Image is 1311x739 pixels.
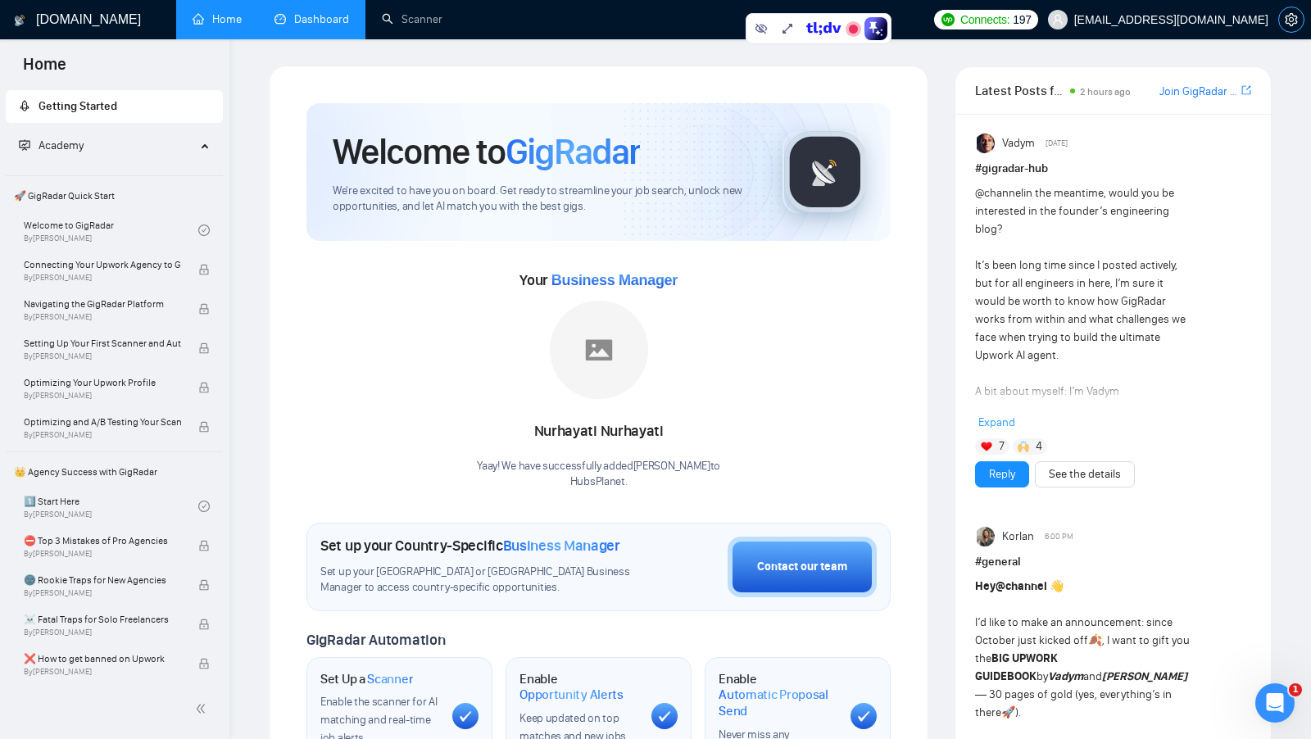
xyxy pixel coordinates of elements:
[1255,683,1295,723] iframe: Intercom live chat
[198,382,210,393] span: lock
[320,564,646,596] span: Set up your [GEOGRAPHIC_DATA] or [GEOGRAPHIC_DATA] Business Manager to access country-specific op...
[1046,136,1068,151] span: [DATE]
[24,611,181,628] span: ☠️ Fatal Traps for Solo Freelancers
[24,651,181,667] span: ❌ How to get banned on Upwork
[1289,683,1302,696] span: 1
[24,312,181,322] span: By [PERSON_NAME]
[757,558,847,576] div: Contact our team
[24,572,181,588] span: 🌚 Rookie Traps for New Agencies
[1035,461,1135,487] button: See the details
[477,459,720,490] div: Yaay! We have successfully added [PERSON_NAME] to
[1048,669,1083,683] strong: Vadym
[1001,705,1015,719] span: 🚀
[14,7,25,34] img: logo
[941,13,955,26] img: upwork-logo.png
[198,303,210,315] span: lock
[198,619,210,630] span: lock
[320,671,413,687] h1: Set Up a
[1049,465,1121,483] a: See the details
[1013,11,1031,29] span: 197
[367,671,413,687] span: Scanner
[975,461,1029,487] button: Reply
[1080,86,1131,97] span: 2 hours ago
[784,131,866,213] img: gigradar-logo.png
[24,391,181,401] span: By [PERSON_NAME]
[193,12,242,26] a: homeHome
[519,687,624,703] span: Opportunity Alerts
[39,138,84,152] span: Academy
[977,134,996,153] img: Vadym
[1002,528,1034,546] span: Korlan
[1002,134,1035,152] span: Vadym
[1052,14,1064,25] span: user
[24,549,181,559] span: By [PERSON_NAME]
[1279,13,1304,26] span: setting
[24,296,181,312] span: Navigating the GigRadar Platform
[519,271,678,289] span: Your
[24,335,181,351] span: Setting Up Your First Scanner and Auto-Bidder
[198,264,210,275] span: lock
[6,90,223,123] li: Getting Started
[978,415,1015,429] span: Expand
[24,351,181,361] span: By [PERSON_NAME]
[24,273,181,283] span: By [PERSON_NAME]
[728,537,877,597] button: Contact our team
[24,533,181,549] span: ⛔ Top 3 Mistakes of Pro Agencies
[24,430,181,440] span: By [PERSON_NAME]
[7,456,221,488] span: 👑 Agency Success with GigRadar
[382,12,442,26] a: searchScanner
[1278,13,1304,26] a: setting
[1241,83,1251,98] a: export
[477,418,720,446] div: Nurhayati Nurhayati
[198,421,210,433] span: lock
[333,129,640,174] h1: Welcome to
[198,540,210,551] span: lock
[975,579,1047,593] strong: Hey
[274,12,349,26] a: dashboardDashboard
[24,588,181,598] span: By [PERSON_NAME]
[39,99,117,113] span: Getting Started
[320,537,620,555] h1: Set up your Country-Specific
[24,256,181,273] span: Connecting Your Upwork Agency to GigRadar
[24,374,181,391] span: Optimizing Your Upwork Profile
[1278,7,1304,33] button: setting
[1045,529,1073,544] span: 6:00 PM
[306,631,445,649] span: GigRadar Automation
[981,441,992,452] img: ❤️
[24,628,181,637] span: By [PERSON_NAME]
[996,579,1047,593] span: @channel
[7,179,221,212] span: 🚀 GigRadar Quick Start
[719,687,837,719] span: Automatic Proposal Send
[1088,633,1102,647] span: 🍂
[24,667,181,677] span: By [PERSON_NAME]
[519,671,638,703] h1: Enable
[198,224,210,236] span: check-circle
[24,212,198,248] a: Welcome to GigRadarBy[PERSON_NAME]
[1241,84,1251,97] span: export
[1159,83,1238,101] a: Join GigRadar Slack Community
[198,342,210,354] span: lock
[10,52,79,87] span: Home
[975,553,1251,571] h1: # general
[975,651,1058,683] strong: BIG UPWORK GUIDEBOOK
[1102,669,1187,683] strong: [PERSON_NAME]
[195,700,211,717] span: double-left
[477,474,720,490] p: HubsPlanet .
[198,579,210,591] span: lock
[999,438,1005,455] span: 7
[1018,441,1029,452] img: 🙌
[975,80,1064,101] span: Latest Posts from the GigRadar Community
[503,537,620,555] span: Business Manager
[977,527,996,546] img: Korlan
[551,272,678,288] span: Business Manager
[19,100,30,111] span: rocket
[198,658,210,669] span: lock
[19,139,30,151] span: fund-projection-screen
[1050,579,1064,593] span: 👋
[24,488,198,524] a: 1️⃣ Start HereBy[PERSON_NAME]
[333,184,756,215] span: We're excited to have you on board. Get ready to streamline your job search, unlock new opportuni...
[19,138,84,152] span: Academy
[550,301,648,399] img: placeholder.png
[719,671,837,719] h1: Enable
[975,160,1251,178] h1: # gigradar-hub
